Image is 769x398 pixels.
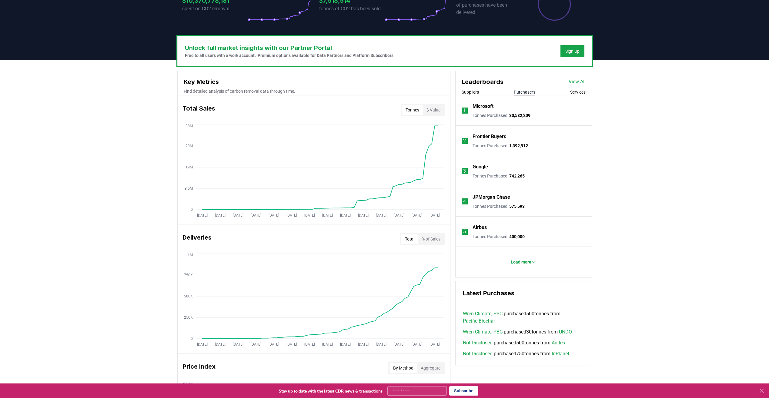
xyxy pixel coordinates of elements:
[184,294,193,298] tspan: 500K
[401,234,418,244] button: Total
[286,342,297,347] tspan: [DATE]
[182,233,212,245] h3: Deliveries
[473,112,530,118] p: Tonnes Purchased :
[182,5,248,12] p: spent on CO2 removal
[188,253,193,257] tspan: 1M
[304,342,315,347] tspan: [DATE]
[390,363,417,373] button: By Method
[462,77,503,86] h3: Leaderboards
[473,224,487,231] a: Airbus
[511,259,531,265] p: Load more
[473,234,525,240] p: Tonnes Purchased :
[191,207,193,212] tspan: 0
[509,113,530,118] span: 30,582,209
[268,342,279,347] tspan: [DATE]
[473,143,528,149] p: Tonnes Purchased :
[418,234,444,244] button: % of Sales
[463,339,565,347] span: purchased 500 tonnes from
[286,213,297,217] tspan: [DATE]
[552,350,569,357] a: InPlanet
[186,144,193,148] tspan: 29M
[183,382,193,386] tspan: $1.4K
[185,43,395,52] h3: Unlock full market insights with our Partner Portal
[463,107,466,114] p: 1
[509,174,525,178] span: 742,265
[184,77,444,86] h3: Key Metrics
[232,213,243,217] tspan: [DATE]
[322,213,333,217] tspan: [DATE]
[473,103,493,110] a: Microsoft
[456,2,522,16] p: of purchases have been delivered
[191,337,193,341] tspan: 0
[402,105,423,115] button: Tonnes
[182,104,215,116] h3: Total Sales
[250,342,261,347] tspan: [DATE]
[393,342,404,347] tspan: [DATE]
[340,213,350,217] tspan: [DATE]
[429,342,440,347] tspan: [DATE]
[463,310,584,325] span: purchased 500 tonnes from
[463,310,503,317] a: Wren Climate, PBC
[463,350,569,357] span: purchased 750 tonnes from
[215,342,225,347] tspan: [DATE]
[184,88,444,94] p: Find detailed analysis of carbon removal data through time.
[411,213,422,217] tspan: [DATE]
[322,342,333,347] tspan: [DATE]
[509,234,525,239] span: 400,000
[185,52,395,58] p: Free to all users with a work account. Premium options available for Data Partners and Platform S...
[184,315,193,320] tspan: 250K
[393,213,404,217] tspan: [DATE]
[570,89,586,95] button: Services
[509,143,528,148] span: 1,392,912
[250,213,261,217] tspan: [DATE]
[185,186,193,191] tspan: 9.5M
[358,213,368,217] tspan: [DATE]
[358,342,368,347] tspan: [DATE]
[186,165,193,169] tspan: 19M
[376,213,386,217] tspan: [DATE]
[463,289,584,298] h3: Latest Purchases
[565,48,580,54] a: Sign Up
[304,213,315,217] tspan: [DATE]
[184,273,193,277] tspan: 750K
[473,163,488,171] a: Google
[463,137,466,144] p: 2
[423,105,444,115] button: $ Value
[340,342,350,347] tspan: [DATE]
[182,362,216,374] h3: Price Index
[509,204,525,209] span: 575,593
[197,213,207,217] tspan: [DATE]
[232,342,243,347] tspan: [DATE]
[473,133,506,140] a: Frontier Buyers
[463,167,466,175] p: 3
[552,339,565,347] a: Andes
[560,45,584,57] button: Sign Up
[463,198,466,205] p: 4
[559,328,572,336] a: UNDO
[268,213,279,217] tspan: [DATE]
[429,213,440,217] tspan: [DATE]
[411,342,422,347] tspan: [DATE]
[473,194,510,201] a: JPMorgan Chase
[506,256,541,268] button: Load more
[473,203,525,209] p: Tonnes Purchased :
[463,328,503,336] a: Wren Climate, PBC
[319,5,385,12] p: tonnes of CO2 has been sold
[417,363,444,373] button: Aggregate
[215,213,225,217] tspan: [DATE]
[463,228,466,235] p: 5
[463,317,495,325] a: Pacific Biochar
[186,124,193,128] tspan: 38M
[376,342,386,347] tspan: [DATE]
[473,173,525,179] p: Tonnes Purchased :
[463,350,493,357] a: Not Disclosed
[569,78,586,85] a: View All
[514,89,535,95] button: Purchasers
[463,328,572,336] span: purchased 30 tonnes from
